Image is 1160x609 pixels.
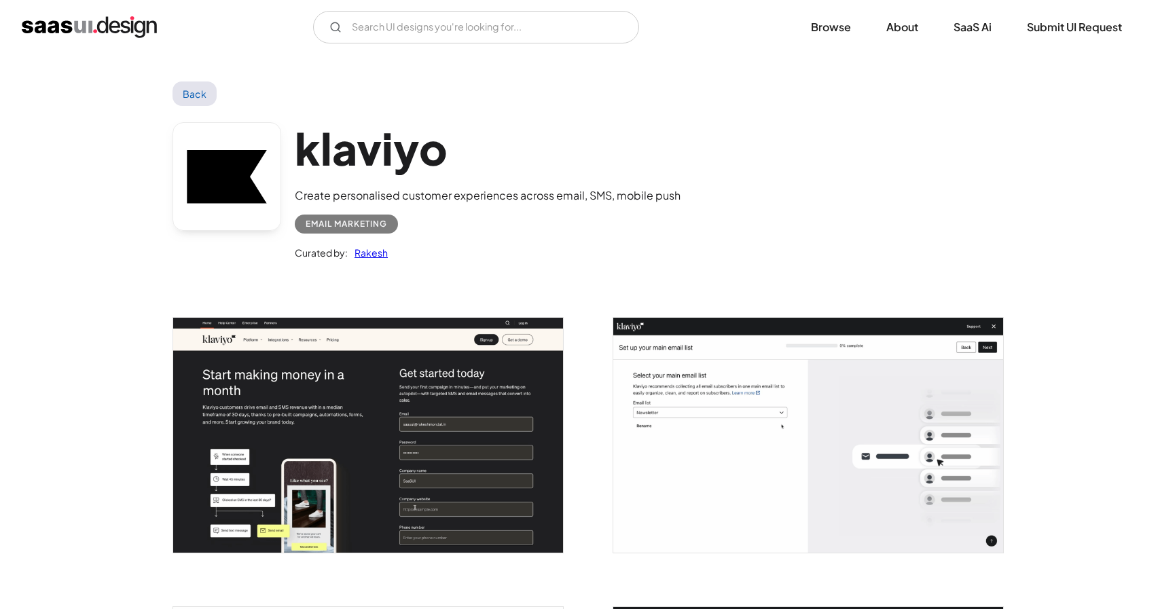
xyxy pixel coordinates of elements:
[22,16,157,38] a: home
[613,318,1003,552] a: open lightbox
[348,244,388,261] a: Rakesh
[173,81,217,106] a: Back
[613,318,1003,552] img: 66275ccce9204c5d441b94df_setup%20email%20List%20.png
[295,122,681,174] h1: klaviyo
[306,216,387,232] div: Email Marketing
[795,12,867,42] a: Browse
[295,187,681,204] div: Create personalised customer experiences across email, SMS, mobile push
[937,12,1008,42] a: SaaS Ai
[870,12,935,42] a: About
[313,11,639,43] form: Email Form
[313,11,639,43] input: Search UI designs you're looking for...
[173,318,563,552] a: open lightbox
[295,244,348,261] div: Curated by:
[173,318,563,552] img: 66275ccbea573b37e95655a2_Sign%20up.png
[1011,12,1138,42] a: Submit UI Request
